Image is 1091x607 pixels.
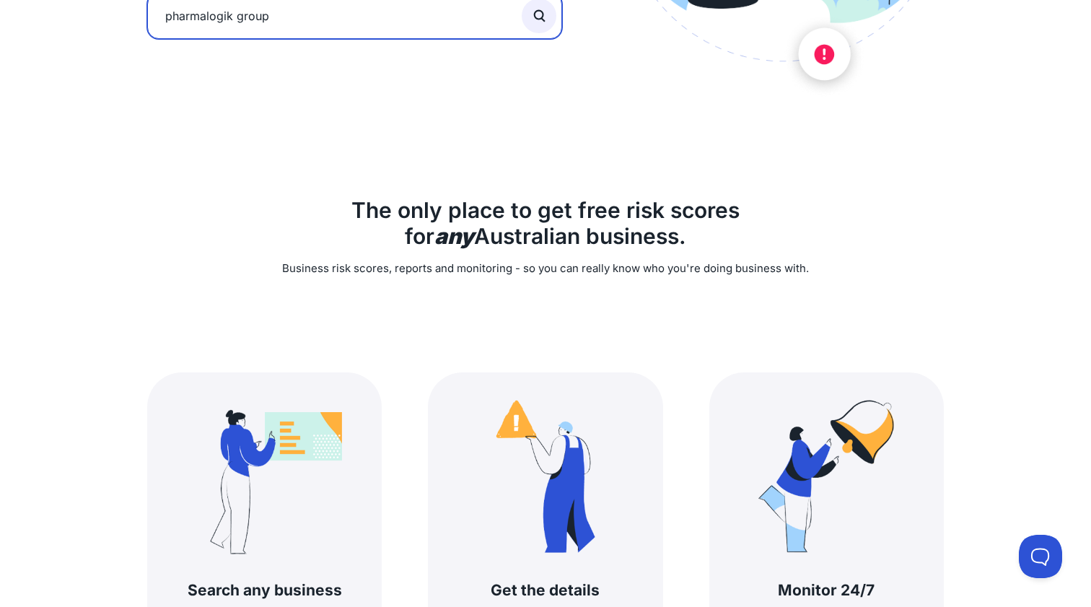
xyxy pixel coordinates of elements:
b: any [434,223,474,249]
h3: Monitor 24/7 [727,580,926,600]
img: monitor [734,384,919,569]
p: Business risk scores, reports and monitoring - so you can really know who you're doing business w... [147,261,944,277]
img: search [172,384,357,569]
iframe: Toggle Customer Support [1019,535,1062,578]
img: report [453,384,638,569]
h3: Get the details [445,580,645,600]
h2: The only place to get free risk scores for Australian business. [147,197,944,249]
h3: Search any business [165,580,364,600]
